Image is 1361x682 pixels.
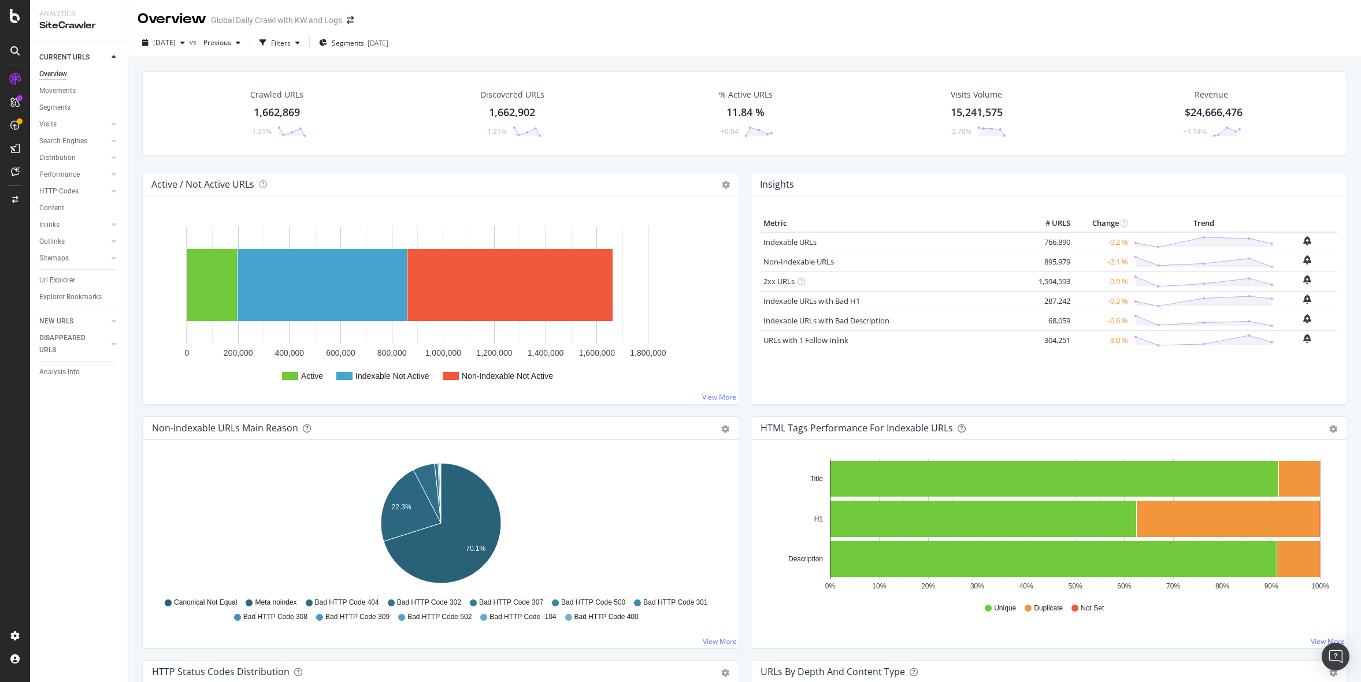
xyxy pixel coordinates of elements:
text: 30% [970,582,984,590]
text: 1,800,000 [630,348,666,357]
a: DISAPPEARED URLS [39,332,108,356]
a: Overview [39,68,120,80]
span: Bad HTTP Code 404 [315,598,379,608]
td: -0.9 % [1073,271,1131,291]
text: 1,600,000 [579,348,615,357]
a: Search Engines [39,135,108,147]
text: 1,400,000 [528,348,563,357]
div: HTTP Status Codes Distribution [152,666,290,677]
text: 0 [185,348,190,357]
text: 80% [1215,582,1229,590]
div: 15,241,575 [951,105,1003,120]
a: Content [39,202,120,214]
svg: A chart. [152,459,729,592]
text: 40% [1019,582,1033,590]
th: Trend [1131,215,1277,232]
text: 100% [1311,582,1329,590]
td: -2.1 % [1073,252,1131,271]
text: 60% [1117,582,1131,590]
div: NEW URLS [39,315,73,327]
span: vs [190,37,199,47]
span: 2025 Oct. 13th [153,38,176,47]
div: +1.14% [1183,126,1207,136]
div: Filters [271,38,291,48]
div: Visits Volume [951,89,1002,100]
text: 20% [921,582,935,590]
span: Duplicate [1034,603,1063,613]
div: Non-Indexable URLs Main Reason [152,422,298,434]
button: Segments[DATE] [314,33,393,52]
span: Bad HTTP Code 309 [325,612,390,622]
div: bell-plus [1303,236,1311,245]
span: Meta noindex [255,598,296,608]
text: H1 [814,515,823,523]
div: Visits [39,118,57,131]
text: 0% [825,582,835,590]
div: gear [1329,669,1337,677]
th: Metric [761,215,1028,232]
div: +0.04 [721,126,739,136]
button: Previous [199,33,245,52]
div: 11.84 % [726,105,765,120]
td: -0.6 % [1073,311,1131,330]
span: Bad HTTP Code 502 [407,612,472,622]
td: -0.2 % [1073,232,1131,252]
a: Performance [39,169,108,181]
span: Bad HTTP Code 500 [561,598,625,608]
div: Distribution [39,152,76,164]
a: Inlinks [39,219,108,231]
a: View More [703,636,737,646]
div: gear [1329,425,1337,433]
div: Crawled URLs [250,89,303,100]
a: Analysis Info [39,366,120,378]
div: -2.78% [950,126,971,136]
div: DISAPPEARED URLS [39,332,98,356]
div: -1.21% [250,126,272,136]
td: -0.3 % [1073,291,1131,311]
div: HTML Tags Performance for Indexable URLs [761,422,953,434]
span: Bad HTTP Code 301 [643,598,707,608]
text: 50% [1068,582,1082,590]
a: Sitemaps [39,252,108,264]
div: 1,662,902 [489,105,535,120]
div: Content [39,202,64,214]
span: Bad HTTP Code 307 [479,598,543,608]
a: Distribution [39,152,108,164]
td: 895,979 [1027,252,1073,271]
div: Open Intercom Messenger [1322,643,1349,670]
div: 1,662,869 [254,105,300,120]
div: bell-plus [1303,295,1311,304]
span: Bad HTTP Code -104 [489,612,556,622]
div: Explorer Bookmarks [39,291,102,303]
a: Indexable URLs [763,237,817,247]
a: Segments [39,102,120,114]
a: View More [702,392,736,402]
span: Not Set [1081,603,1104,613]
text: 70% [1166,582,1180,590]
span: Revenue [1195,89,1228,100]
div: -1.21% [485,126,507,136]
td: -3.0 % [1073,330,1131,350]
span: Unique [994,603,1016,613]
span: Segments [332,38,364,48]
h4: Active / Not Active URLs [151,177,254,192]
th: Change [1073,215,1131,232]
a: Movements [39,85,120,97]
a: Indexable URLs with Bad H1 [763,296,860,306]
a: Indexable URLs with Bad Description [763,315,889,326]
div: A chart. [152,215,729,395]
text: 10% [872,582,886,590]
span: Previous [199,38,231,47]
div: bell-plus [1303,334,1311,343]
div: [DATE] [368,38,388,48]
a: NEW URLS [39,315,108,327]
div: Sitemaps [39,252,69,264]
div: Inlinks [39,219,60,231]
text: 200,000 [224,348,253,357]
th: # URLS [1027,215,1073,232]
div: Outlinks [39,236,65,248]
td: 766,890 [1027,232,1073,252]
a: CURRENT URLS [39,51,108,64]
div: gear [721,669,729,677]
